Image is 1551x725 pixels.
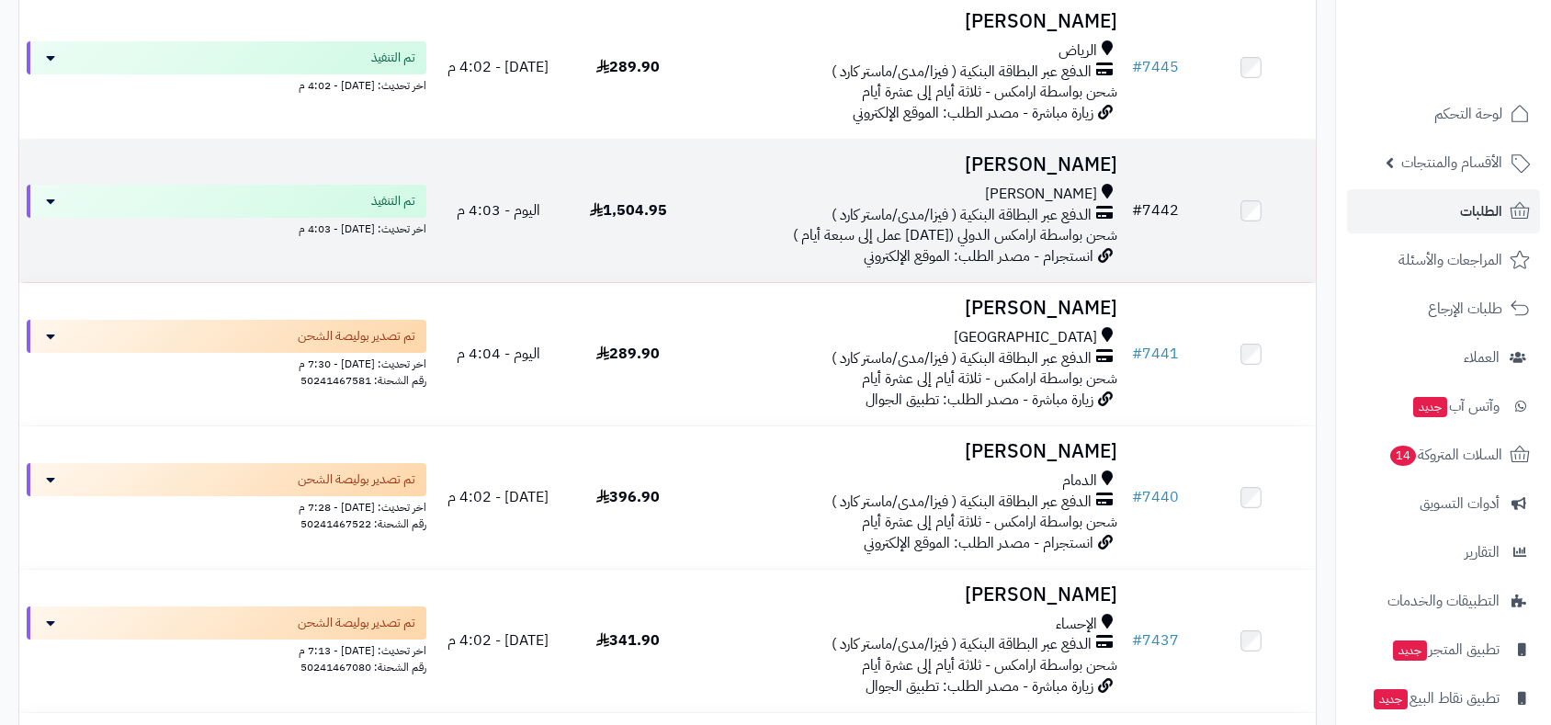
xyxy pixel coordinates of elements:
span: الطلبات [1460,198,1502,224]
span: رقم الشحنة: 50241467581 [300,372,426,389]
span: تم تصدير بوليصة الشحن [298,327,415,346]
span: [GEOGRAPHIC_DATA] [954,327,1097,348]
span: # [1132,199,1142,221]
span: اليوم - 4:04 م [457,343,540,365]
span: تطبيق نقاط البيع [1372,685,1500,711]
span: 396.90 [596,486,660,508]
span: 341.90 [596,629,660,651]
span: [PERSON_NAME] [985,184,1097,205]
h3: [PERSON_NAME] [700,154,1117,176]
span: 289.90 [596,343,660,365]
a: #7437 [1132,629,1179,651]
a: #7442 [1132,199,1179,221]
span: شحن بواسطة ارامكس - ثلاثة أيام إلى عشرة أيام [862,654,1117,676]
span: # [1132,343,1142,365]
span: انستجرام - مصدر الطلب: الموقع الإلكتروني [864,245,1093,267]
a: التطبيقات والخدمات [1347,579,1540,623]
span: تم التنفيذ [371,49,415,67]
span: الدمام [1062,470,1097,492]
span: اليوم - 4:03 م [457,199,540,221]
a: لوحة التحكم [1347,92,1540,136]
a: تطبيق المتجرجديد [1347,628,1540,672]
a: تطبيق نقاط البيعجديد [1347,676,1540,720]
span: طلبات الإرجاع [1428,296,1502,322]
h3: [PERSON_NAME] [700,441,1117,462]
span: شحن بواسطة ارامكس الدولي ([DATE] عمل إلى سبعة أيام ) [793,224,1117,246]
span: 1,504.95 [590,199,667,221]
a: #7445 [1132,56,1179,78]
span: زيارة مباشرة - مصدر الطلب: تطبيق الجوال [866,675,1093,697]
span: العملاء [1464,345,1500,370]
span: الأقسام والمنتجات [1401,150,1502,176]
span: تم تصدير بوليصة الشحن [298,470,415,489]
span: المراجعات والأسئلة [1398,247,1502,273]
span: جديد [1393,640,1427,661]
a: الطلبات [1347,189,1540,233]
span: شحن بواسطة ارامكس - ثلاثة أيام إلى عشرة أيام [862,511,1117,533]
a: العملاء [1347,335,1540,379]
span: # [1132,629,1142,651]
span: التطبيقات والخدمات [1387,588,1500,614]
a: أدوات التسويق [1347,481,1540,526]
span: السلات المتروكة [1388,442,1502,468]
a: السلات المتروكة14 [1347,433,1540,477]
span: الإحساء [1056,614,1097,635]
span: 14 [1390,446,1417,467]
div: اخر تحديث: [DATE] - 4:02 م [27,74,426,94]
span: رقم الشحنة: 50241467080 [300,659,426,675]
span: التقارير [1465,539,1500,565]
a: التقارير [1347,530,1540,574]
span: شحن بواسطة ارامكس - ثلاثة أيام إلى عشرة أيام [862,81,1117,103]
div: اخر تحديث: [DATE] - 7:30 م [27,353,426,372]
h3: [PERSON_NAME] [700,298,1117,319]
a: طلبات الإرجاع [1347,287,1540,331]
span: [DATE] - 4:02 م [447,486,549,508]
a: #7441 [1132,343,1179,365]
span: تم تصدير بوليصة الشحن [298,614,415,632]
span: أدوات التسويق [1420,491,1500,516]
span: جديد [1374,689,1408,709]
span: # [1132,486,1142,508]
a: #7440 [1132,486,1179,508]
span: زيارة مباشرة - مصدر الطلب: تطبيق الجوال [866,389,1093,411]
img: logo-2.png [1426,42,1534,81]
div: اخر تحديث: [DATE] - 4:03 م [27,218,426,237]
span: # [1132,56,1142,78]
span: رقم الشحنة: 50241467522 [300,515,426,532]
h3: [PERSON_NAME] [700,11,1117,32]
span: جديد [1413,397,1447,417]
span: الدفع عبر البطاقة البنكية ( فيزا/مدى/ماستر كارد ) [832,348,1092,369]
span: لوحة التحكم [1434,101,1502,127]
div: اخر تحديث: [DATE] - 7:28 م [27,496,426,515]
span: زيارة مباشرة - مصدر الطلب: الموقع الإلكتروني [853,102,1093,124]
span: وآتس آب [1411,393,1500,419]
span: الرياض [1059,40,1097,62]
a: وآتس آبجديد [1347,384,1540,428]
span: شحن بواسطة ارامكس - ثلاثة أيام إلى عشرة أيام [862,368,1117,390]
span: الدفع عبر البطاقة البنكية ( فيزا/مدى/ماستر كارد ) [832,492,1092,513]
span: تم التنفيذ [371,192,415,210]
span: [DATE] - 4:02 م [447,56,549,78]
span: 289.90 [596,56,660,78]
h3: [PERSON_NAME] [700,584,1117,606]
a: المراجعات والأسئلة [1347,238,1540,282]
div: اخر تحديث: [DATE] - 7:13 م [27,640,426,659]
span: الدفع عبر البطاقة البنكية ( فيزا/مدى/ماستر كارد ) [832,62,1092,83]
span: انستجرام - مصدر الطلب: الموقع الإلكتروني [864,532,1093,554]
span: تطبيق المتجر [1391,637,1500,663]
span: الدفع عبر البطاقة البنكية ( فيزا/مدى/ماستر كارد ) [832,205,1092,226]
span: الدفع عبر البطاقة البنكية ( فيزا/مدى/ماستر كارد ) [832,634,1092,655]
span: [DATE] - 4:02 م [447,629,549,651]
